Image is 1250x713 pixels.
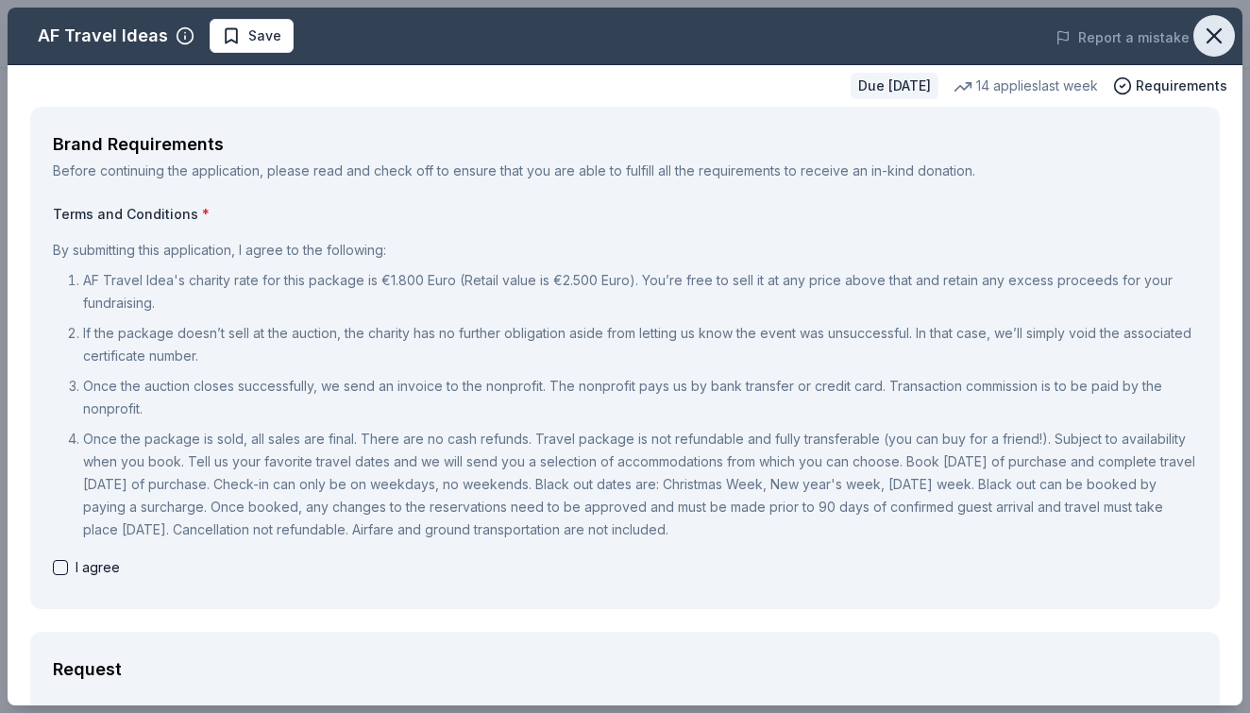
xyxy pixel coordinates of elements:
div: Brand Requirements [53,129,1197,160]
div: Before continuing the application, please read and check off to ensure that you are able to fulfi... [53,160,1197,182]
p: Once the auction closes successfully, we send an invoice to the nonprofit. The nonprofit pays us ... [83,375,1197,420]
div: Request [53,654,1197,685]
div: 14 applies last week [954,75,1098,97]
p: If the package doesn’t sell at the auction, the charity has no further obligation aside from lett... [83,322,1197,367]
p: AF Travel Idea's charity rate for this package is €1.800 Euro (Retail value is €2.500 Euro). You’... [83,269,1197,314]
p: By submitting this application, I agree to the following: [53,239,1197,262]
button: Save [210,19,294,53]
button: Requirements [1113,75,1227,97]
span: Save [248,25,281,47]
div: AF Travel Ideas [38,21,168,51]
div: Due [DATE] [851,73,938,99]
label: Terms and Conditions [53,205,1197,224]
button: Report a mistake [1056,26,1190,49]
span: I agree [76,556,120,579]
span: Requirements [1136,75,1227,97]
p: Once the package is sold, all sales are final. There are no cash refunds. Travel package is not r... [83,428,1197,541]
